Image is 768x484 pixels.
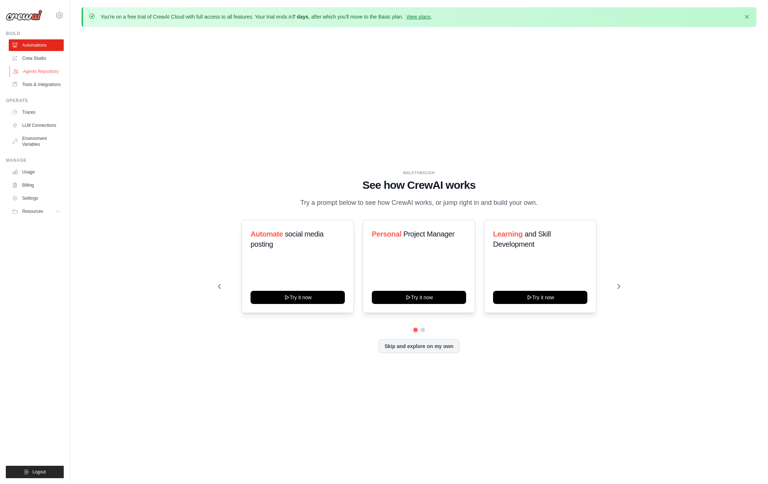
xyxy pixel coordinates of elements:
a: Settings [9,192,64,204]
a: LLM Connections [9,120,64,131]
h1: See how CrewAI works [218,179,620,192]
span: social media posting [251,230,324,248]
div: Build [6,31,64,36]
a: Agents Repository [9,66,64,77]
span: Learning [493,230,523,238]
button: Skip and explore on my own [378,339,460,353]
div: WALKTHROUGH [218,170,620,176]
a: Traces [9,106,64,118]
strong: 7 days [292,14,308,20]
a: Crew Studio [9,52,64,64]
a: Environment Variables [9,133,64,150]
button: Try it now [251,291,345,304]
a: Billing [9,179,64,191]
p: Try a prompt below to see how CrewAI works, or jump right in and build your own. [297,198,541,208]
iframe: Chat Widget [732,449,768,484]
span: Logout [32,469,46,475]
button: Logout [6,466,64,478]
div: Manage [6,157,64,163]
span: Project Manager [403,230,454,238]
button: Try it now [372,291,466,304]
button: Resources [9,206,64,217]
a: Tools & Integrations [9,79,64,90]
img: Logo [6,10,42,21]
span: Personal [372,230,401,238]
a: Usage [9,166,64,178]
div: Operate [6,98,64,104]
button: Try it now [493,291,587,304]
a: View plans [406,14,430,20]
span: Automate [251,230,283,238]
span: Resources [22,208,43,214]
p: You're on a free trial of CrewAI Cloud with full access to all features. Your trial ends in , aft... [101,13,432,20]
a: Automations [9,39,64,51]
